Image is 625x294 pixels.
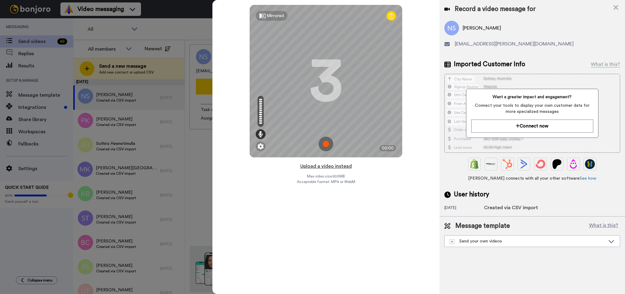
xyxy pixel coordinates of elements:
div: Created via CSV import [484,204,538,211]
img: demo-template.svg [450,239,454,244]
span: Max video size: 500 MB [307,174,345,179]
span: User history [454,190,489,199]
span: [PERSON_NAME] connects with all your other software [444,175,620,181]
button: Connect now [471,120,593,133]
button: What is this? [587,221,620,231]
img: Drip [569,159,578,169]
div: What is this? [591,61,620,68]
img: ic_record_start.svg [319,137,333,151]
span: Want a greater impact and engagement? [471,94,593,100]
div: Send your own videos [450,238,605,244]
span: Hi [PERSON_NAME], here's a quick video explaining how we help Universities engage and enrol more ... [34,5,81,24]
img: Shopify [470,159,479,169]
img: mute-white.svg [20,20,27,27]
a: See how [580,176,596,181]
img: Ontraport [486,159,496,169]
img: ConvertKit [536,159,545,169]
img: 5087268b-a063-445d-b3f7-59d8cce3615b-1541509651.jpg [1,1,17,18]
span: Acceptable format: MP4 or WebM [297,179,355,184]
span: [EMAIL_ADDRESS][PERSON_NAME][DOMAIN_NAME] [455,40,574,48]
button: Upload a video instead [298,162,354,170]
span: Message template [455,221,510,231]
img: ActiveCampaign [519,159,529,169]
img: GoHighLevel [585,159,595,169]
img: Hubspot [503,159,512,169]
img: ic_gear.svg [258,143,264,149]
div: [DATE] [444,205,484,211]
span: Connect your tools to display your own customer data for more specialized messages [471,102,593,115]
div: 3 [309,58,343,104]
img: Patreon [552,159,562,169]
span: Imported Customer Info [454,60,525,69]
div: 00:00 [379,145,396,151]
